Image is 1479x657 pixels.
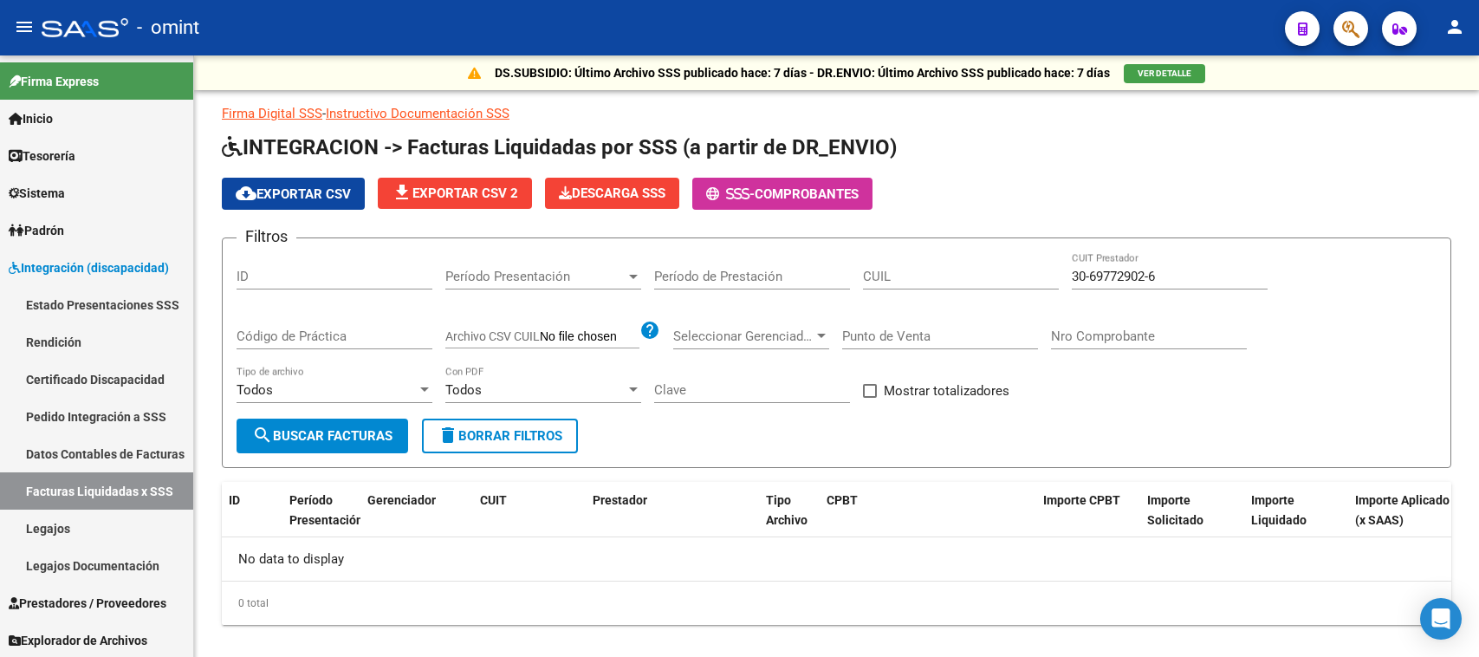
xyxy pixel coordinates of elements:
[14,16,35,37] mat-icon: menu
[9,631,147,650] span: Explorador de Archivos
[326,106,509,121] a: Instructivo Documentación SSS
[392,185,518,201] span: Exportar CSV 2
[545,178,679,210] app-download-masive: Descarga masiva de comprobantes (adjuntos)
[1348,482,1461,558] datatable-header-cell: Importe Aplicado (x SAAS)
[438,428,562,444] span: Borrar Filtros
[1124,64,1205,83] button: VER DETALLE
[540,329,639,345] input: Archivo CSV CUIL
[222,537,1451,581] div: No data to display
[593,493,647,507] span: Prestador
[229,493,240,507] span: ID
[9,184,65,203] span: Sistema
[495,63,1110,82] p: DS.SUBSIDIO: Último Archivo SSS publicado hace: 7 días - DR.ENVIO: Último Archivo SSS publicado h...
[1138,68,1191,78] span: VER DETALLE
[1355,493,1450,527] span: Importe Aplicado (x SAAS)
[445,269,626,284] span: Período Presentación
[137,9,199,47] span: - omint
[9,594,166,613] span: Prestadores / Proveedores
[1251,493,1307,527] span: Importe Liquidado
[360,482,473,558] datatable-header-cell: Gerenciador
[9,221,64,240] span: Padrón
[820,482,1036,558] datatable-header-cell: CPBT
[559,185,665,201] span: Descarga SSS
[222,104,1451,123] p: -
[422,419,578,453] button: Borrar Filtros
[673,328,814,344] span: Seleccionar Gerenciador
[9,258,169,277] span: Integración (discapacidad)
[706,186,755,202] span: -
[236,183,256,204] mat-icon: cloud_download
[237,224,296,249] h3: Filtros
[252,425,273,446] mat-icon: search
[766,493,808,527] span: Tipo Archivo
[282,482,360,558] datatable-header-cell: Período Presentación
[639,320,660,341] mat-icon: help
[1036,482,1140,558] datatable-header-cell: Importe CPBT
[237,382,273,398] span: Todos
[445,382,482,398] span: Todos
[222,582,1451,625] div: 0 total
[755,186,859,202] span: Comprobantes
[222,106,322,121] a: Firma Digital SSS
[237,419,408,453] button: Buscar Facturas
[9,109,53,128] span: Inicio
[1420,598,1462,640] div: Open Intercom Messenger
[445,329,540,343] span: Archivo CSV CUIL
[252,428,392,444] span: Buscar Facturas
[222,178,365,210] button: Exportar CSV
[1444,16,1465,37] mat-icon: person
[438,425,458,446] mat-icon: delete
[9,146,75,166] span: Tesorería
[392,182,412,203] mat-icon: file_download
[1147,493,1203,527] span: Importe Solicitado
[1043,493,1120,507] span: Importe CPBT
[545,178,679,209] button: Descarga SSS
[1140,482,1244,558] datatable-header-cell: Importe Solicitado
[289,493,363,527] span: Período Presentación
[827,493,858,507] span: CPBT
[378,178,532,209] button: Exportar CSV 2
[884,381,1009,401] span: Mostrar totalizadores
[9,72,99,91] span: Firma Express
[236,186,351,202] span: Exportar CSV
[222,135,897,159] span: INTEGRACION -> Facturas Liquidadas por SSS (a partir de DR_ENVIO)
[759,482,820,558] datatable-header-cell: Tipo Archivo
[222,482,282,558] datatable-header-cell: ID
[692,178,872,210] button: -Comprobantes
[586,482,759,558] datatable-header-cell: Prestador
[473,482,586,558] datatable-header-cell: CUIT
[480,493,507,507] span: CUIT
[1244,482,1348,558] datatable-header-cell: Importe Liquidado
[367,493,436,507] span: Gerenciador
